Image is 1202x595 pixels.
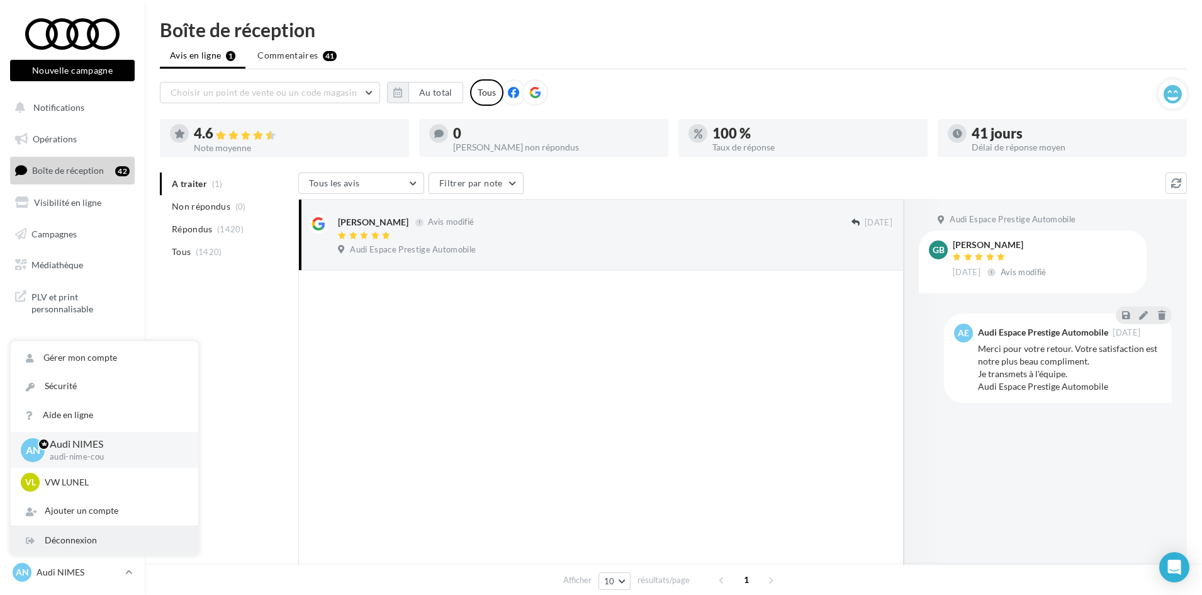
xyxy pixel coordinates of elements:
[8,190,137,216] a: Visibilité en ligne
[387,82,463,103] button: Au total
[50,451,178,463] p: audi-nime-cou
[172,246,191,258] span: Tous
[563,574,592,586] span: Afficher
[1113,329,1140,337] span: [DATE]
[45,476,183,489] p: VW LUNEL
[8,283,137,320] a: PLV et print personnalisable
[453,143,658,152] div: [PERSON_NAME] non répondus
[978,328,1108,337] div: Audi Espace Prestige Automobile
[933,244,945,256] span: GB
[31,228,77,239] span: Campagnes
[712,127,918,140] div: 100 %
[217,224,244,234] span: (1420)
[34,197,101,208] span: Visibilité en ligne
[115,166,130,176] div: 42
[8,94,132,121] button: Notifications
[11,372,198,400] a: Sécurité
[598,572,631,590] button: 10
[194,127,399,141] div: 4.6
[408,82,463,103] button: Au total
[350,244,476,256] span: Audi Espace Prestige Automobile
[32,165,104,176] span: Boîte de réception
[638,574,690,586] span: résultats/page
[160,82,380,103] button: Choisir un point de vente ou un code magasin
[453,127,658,140] div: 0
[16,566,29,579] span: AN
[11,344,198,372] a: Gérer mon compte
[235,201,246,212] span: (0)
[10,60,135,81] button: Nouvelle campagne
[865,217,892,229] span: [DATE]
[298,173,424,194] button: Tous les avis
[50,437,178,451] p: Audi NIMES
[428,217,474,227] span: Avis modifié
[33,133,77,144] span: Opérations
[11,401,198,429] a: Aide en ligne
[978,343,1162,393] div: Merci pour votre retour. Votre satisfaction est notre plus beau compliment. Je transmets à l'équi...
[37,566,120,579] p: Audi NIMES
[1159,552,1189,582] div: Open Intercom Messenger
[953,241,1049,249] div: [PERSON_NAME]
[194,144,399,152] div: Note moyenne
[338,216,408,229] div: [PERSON_NAME]
[11,497,198,525] div: Ajouter un compte
[31,288,130,315] span: PLV et print personnalisable
[172,200,230,213] span: Non répondus
[953,267,980,278] span: [DATE]
[736,570,756,590] span: 1
[972,127,1177,140] div: 41 jours
[972,143,1177,152] div: Délai de réponse moyen
[257,49,318,62] span: Commentaires
[470,79,503,106] div: Tous
[309,178,360,188] span: Tous les avis
[8,252,137,278] a: Médiathèque
[712,143,918,152] div: Taux de réponse
[172,223,213,235] span: Répondus
[958,327,969,339] span: AE
[31,259,83,270] span: Médiathèque
[25,476,36,489] span: VL
[950,214,1076,225] span: Audi Espace Prestige Automobile
[604,576,615,586] span: 10
[26,443,40,457] span: AN
[171,87,357,98] span: Choisir un point de vente ou un code magasin
[33,102,84,113] span: Notifications
[8,126,137,152] a: Opérations
[1001,267,1047,277] span: Avis modifié
[10,560,135,584] a: AN Audi NIMES
[323,51,337,61] div: 41
[160,20,1187,39] div: Boîte de réception
[196,247,222,257] span: (1420)
[8,157,137,184] a: Boîte de réception42
[11,526,198,555] div: Déconnexion
[429,173,524,194] button: Filtrer par note
[8,221,137,247] a: Campagnes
